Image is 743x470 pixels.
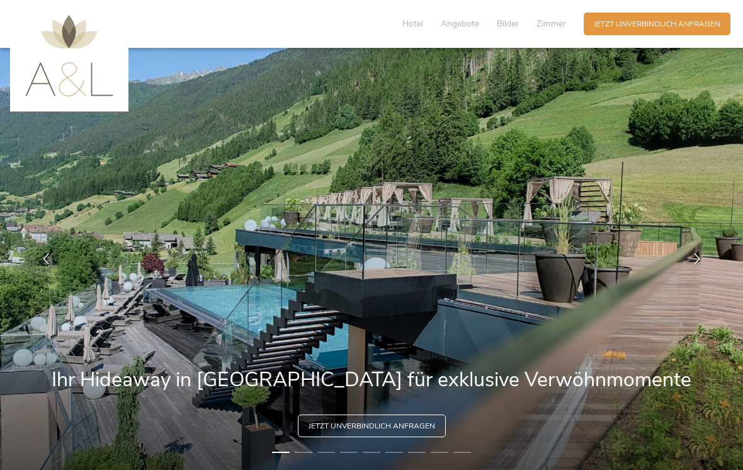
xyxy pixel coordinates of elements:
[402,18,423,30] span: Hotel
[441,18,479,30] span: Angebote
[25,15,113,96] img: AMONTI & LUNARIS Wellnessresort
[309,421,435,432] span: Jetzt unverbindlich anfragen
[594,19,720,30] span: Jetzt unverbindlich anfragen
[497,18,519,30] span: Bilder
[536,18,566,30] span: Zimmer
